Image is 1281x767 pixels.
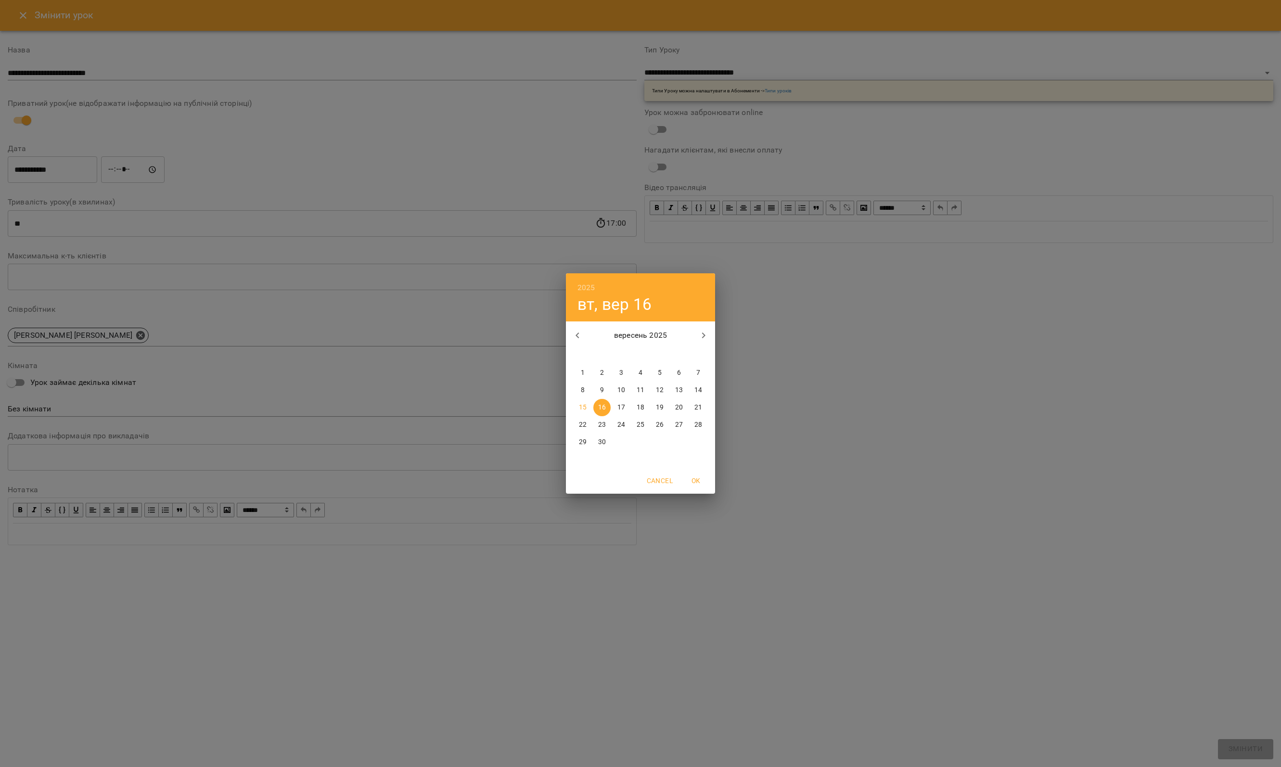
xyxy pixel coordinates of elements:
p: 16 [598,403,606,412]
p: 12 [656,385,664,395]
button: 19 [651,399,668,416]
button: 28 [690,416,707,434]
button: 1 [574,364,591,382]
p: 15 [579,403,587,412]
button: 5 [651,364,668,382]
p: 27 [675,420,683,430]
p: 17 [617,403,625,412]
p: 1 [581,368,585,378]
button: 18 [632,399,649,416]
p: 23 [598,420,606,430]
p: вересень 2025 [589,330,692,341]
p: 19 [656,403,664,412]
button: 14 [690,382,707,399]
button: 12 [651,382,668,399]
button: 16 [593,399,611,416]
button: 26 [651,416,668,434]
p: 18 [637,403,644,412]
p: 4 [639,368,642,378]
button: 2025 [577,281,595,294]
button: 27 [670,416,688,434]
p: 3 [619,368,623,378]
span: вт [593,350,611,359]
button: 20 [670,399,688,416]
button: 15 [574,399,591,416]
button: 21 [690,399,707,416]
button: Cancel [643,472,677,489]
span: пт [651,350,668,359]
p: 10 [617,385,625,395]
button: 29 [574,434,591,451]
button: 8 [574,382,591,399]
p: 26 [656,420,664,430]
button: 6 [670,364,688,382]
p: 21 [694,403,702,412]
span: нд [690,350,707,359]
p: 7 [696,368,700,378]
span: OK [684,475,707,486]
button: 23 [593,416,611,434]
button: вт, вер 16 [577,294,652,314]
p: 2 [600,368,604,378]
p: 8 [581,385,585,395]
span: сб [670,350,688,359]
button: 22 [574,416,591,434]
p: 20 [675,403,683,412]
p: 24 [617,420,625,430]
p: 22 [579,420,587,430]
p: 14 [694,385,702,395]
button: 11 [632,382,649,399]
button: 2 [593,364,611,382]
p: 13 [675,385,683,395]
button: 17 [613,399,630,416]
p: 28 [694,420,702,430]
button: 3 [613,364,630,382]
button: 13 [670,382,688,399]
p: 30 [598,437,606,447]
span: пн [574,350,591,359]
p: 11 [637,385,644,395]
button: 25 [632,416,649,434]
p: 29 [579,437,587,447]
span: Cancel [647,475,673,486]
button: 9 [593,382,611,399]
button: OK [680,472,711,489]
span: чт [632,350,649,359]
span: ср [613,350,630,359]
button: 4 [632,364,649,382]
button: 30 [593,434,611,451]
p: 9 [600,385,604,395]
p: 6 [677,368,681,378]
button: 7 [690,364,707,382]
button: 24 [613,416,630,434]
button: 10 [613,382,630,399]
p: 25 [637,420,644,430]
p: 5 [658,368,662,378]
